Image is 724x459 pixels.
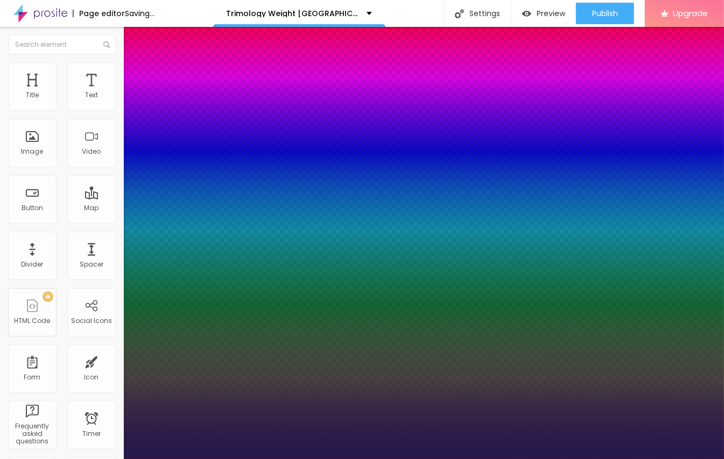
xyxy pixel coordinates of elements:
div: Form [24,374,41,381]
div: Map [85,204,99,212]
img: Icone [103,41,110,48]
div: Spacer [80,261,103,268]
button: Preview [511,3,576,24]
img: view-1.svg [522,9,531,18]
div: Image [22,148,44,155]
div: Social Icons [71,317,112,325]
div: Icon [85,374,99,381]
div: Page editor [73,10,125,17]
input: Search element [8,35,116,54]
span: Publish [592,9,618,18]
div: Title [26,91,39,99]
div: Text [85,91,98,99]
p: Trimology Weight [GEOGRAPHIC_DATA] [227,10,359,17]
div: Saving... [125,10,154,17]
div: HTML Code [15,317,51,325]
img: Icone [455,9,464,18]
div: Button [22,204,43,212]
span: Upgrade [673,9,708,18]
div: Timer [82,430,101,438]
button: Publish [576,3,634,24]
div: Divider [22,261,44,268]
div: Frequently asked questions [11,422,53,446]
div: Video [82,148,101,155]
span: Preview [537,9,565,18]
